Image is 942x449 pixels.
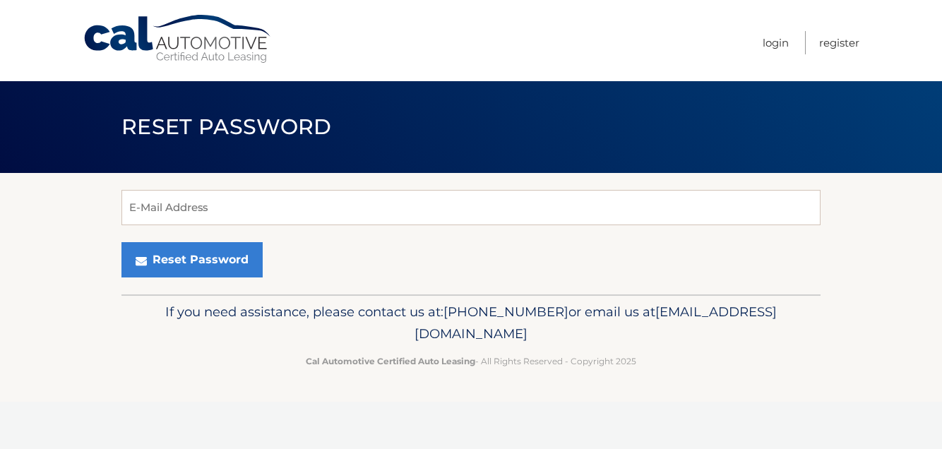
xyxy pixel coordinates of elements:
a: Login [763,31,789,54]
strong: Cal Automotive Certified Auto Leasing [306,356,475,366]
input: E-Mail Address [121,190,821,225]
span: [PHONE_NUMBER] [443,304,568,320]
a: Register [819,31,859,54]
p: If you need assistance, please contact us at: or email us at [131,301,811,346]
p: - All Rights Reserved - Copyright 2025 [131,354,811,369]
a: Cal Automotive [83,14,273,64]
span: Reset Password [121,114,331,140]
button: Reset Password [121,242,263,277]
